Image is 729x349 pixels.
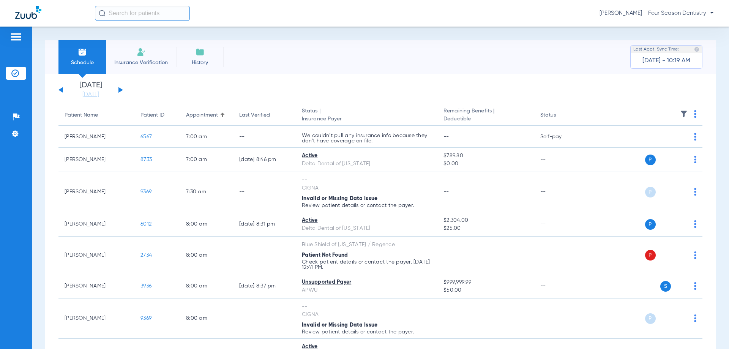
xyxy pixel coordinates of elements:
p: We couldn’t pull any insurance info because they don’t have coverage on file. [302,133,431,144]
span: Invalid or Missing Data Issue [302,196,377,201]
div: Appointment [186,111,227,119]
img: group-dot-blue.svg [694,251,696,259]
div: Active [302,152,431,160]
th: Status [534,105,585,126]
td: [DATE] 8:37 PM [233,274,296,298]
td: 7:00 AM [180,148,233,172]
span: 6012 [140,221,151,227]
td: Self-pay [534,126,585,148]
span: History [182,59,218,66]
td: -- [233,126,296,148]
span: P [645,313,656,324]
p: Review patient details or contact the payer. [302,203,431,208]
img: group-dot-blue.svg [694,188,696,196]
div: Blue Shield of [US_STATE] / Regence [302,241,431,249]
td: 7:00 AM [180,126,233,148]
div: CIGNA [302,184,431,192]
td: -- [233,172,296,212]
span: $0.00 [443,160,528,168]
div: APWU [302,286,431,294]
div: Last Verified [239,111,270,119]
span: [DATE] - 10:19 AM [642,57,690,65]
img: group-dot-blue.svg [694,133,696,141]
span: 9369 [140,316,151,321]
span: -- [443,316,449,321]
span: P [645,219,656,230]
img: last sync help info [694,47,699,52]
span: $999,999.99 [443,278,528,286]
td: 8:00 AM [180,274,233,298]
div: Active [302,216,431,224]
span: [PERSON_NAME] - Four Season Dentistry [600,9,714,17]
td: [PERSON_NAME] [58,126,134,148]
div: -- [302,176,431,184]
img: Search Icon [99,10,106,17]
span: $2,304.00 [443,216,528,224]
div: CIGNA [302,311,431,319]
td: 7:30 AM [180,172,233,212]
span: P [645,155,656,165]
span: 6567 [140,134,152,139]
div: Patient ID [140,111,164,119]
span: Schedule [64,59,100,66]
iframe: Chat Widget [691,313,729,349]
a: [DATE] [68,91,114,98]
td: [DATE] 8:46 PM [233,148,296,172]
img: group-dot-blue.svg [694,156,696,163]
td: -- [534,148,585,172]
span: -- [443,134,449,139]
span: 3936 [140,283,151,289]
span: Insurance Verification [112,59,170,66]
td: -- [534,274,585,298]
span: -- [443,189,449,194]
span: $50.00 [443,286,528,294]
td: -- [534,212,585,237]
img: Manual Insurance Verification [137,47,146,57]
div: Appointment [186,111,218,119]
td: [PERSON_NAME] [58,172,134,212]
td: [PERSON_NAME] [58,298,134,339]
td: [PERSON_NAME] [58,148,134,172]
span: Deductible [443,115,528,123]
th: Status | [296,105,437,126]
div: Patient ID [140,111,174,119]
td: 8:00 AM [180,298,233,339]
span: -- [443,253,449,258]
td: 8:00 AM [180,237,233,274]
img: Zuub Logo [15,6,41,19]
td: [PERSON_NAME] [58,237,134,274]
span: Patient Not Found [302,253,348,258]
td: -- [233,298,296,339]
td: -- [534,298,585,339]
img: History [196,47,205,57]
img: group-dot-blue.svg [694,282,696,290]
img: group-dot-blue.svg [694,110,696,118]
span: S [660,281,671,292]
div: Delta Dental of [US_STATE] [302,160,431,168]
img: group-dot-blue.svg [694,220,696,228]
th: Remaining Benefits | [437,105,534,126]
div: Patient Name [65,111,128,119]
span: 9369 [140,189,151,194]
td: -- [534,237,585,274]
span: P [645,250,656,261]
td: -- [534,172,585,212]
div: Unsupported Payer [302,278,431,286]
span: Last Appt. Sync Time: [633,46,679,53]
input: Search for patients [95,6,190,21]
td: [PERSON_NAME] [58,274,134,298]
div: -- [302,303,431,311]
span: Insurance Payer [302,115,431,123]
img: Schedule [78,47,87,57]
td: [DATE] 8:31 PM [233,212,296,237]
img: filter.svg [680,110,688,118]
span: Invalid or Missing Data Issue [302,322,377,328]
span: $789.80 [443,152,528,160]
span: $25.00 [443,224,528,232]
div: Patient Name [65,111,98,119]
li: [DATE] [68,82,114,98]
div: Delta Dental of [US_STATE] [302,224,431,232]
span: 8733 [140,157,152,162]
img: hamburger-icon [10,32,22,41]
p: Check patient details or contact the payer. [DATE] 12:41 PM. [302,259,431,270]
